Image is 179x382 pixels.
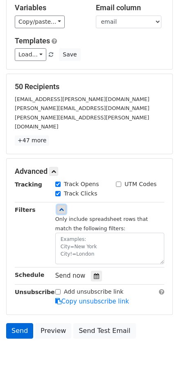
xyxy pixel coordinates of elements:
[35,323,71,339] a: Preview
[15,167,164,176] h5: Advanced
[15,207,36,213] strong: Filters
[15,16,65,28] a: Copy/paste...
[125,180,156,189] label: UTM Codes
[73,323,136,339] a: Send Test Email
[6,323,33,339] a: Send
[55,216,148,231] small: Only include spreadsheet rows that match the following filters:
[55,298,129,305] a: Copy unsubscribe link
[64,288,124,296] label: Add unsubscribe link
[15,289,55,295] strong: Unsubscribe
[96,3,165,12] h5: Email column
[15,82,164,91] h5: 50 Recipients
[64,189,97,198] label: Track Clicks
[15,105,150,111] small: [PERSON_NAME][EMAIL_ADDRESS][DOMAIN_NAME]
[15,181,42,188] strong: Tracking
[55,272,86,279] span: Send now
[64,180,99,189] label: Track Opens
[138,343,179,382] iframe: Chat Widget
[15,96,150,102] small: [EMAIL_ADDRESS][PERSON_NAME][DOMAIN_NAME]
[15,36,50,45] a: Templates
[59,48,80,61] button: Save
[15,48,46,61] a: Load...
[15,3,84,12] h5: Variables
[15,135,49,146] a: +47 more
[15,115,149,130] small: [PERSON_NAME][EMAIL_ADDRESS][PERSON_NAME][DOMAIN_NAME]
[15,272,44,278] strong: Schedule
